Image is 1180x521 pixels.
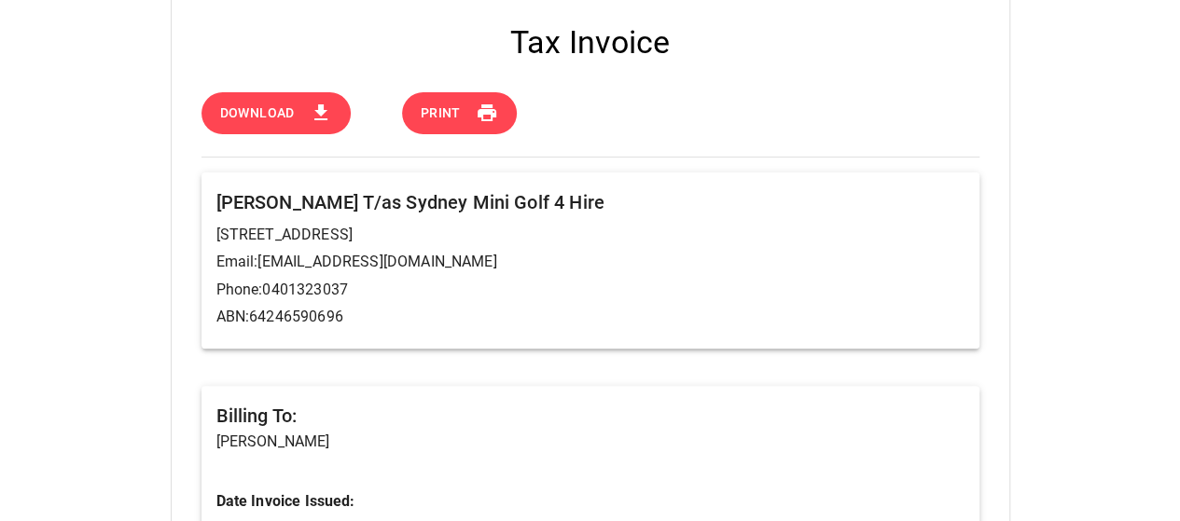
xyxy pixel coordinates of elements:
p: [STREET_ADDRESS] [216,224,965,246]
button: Download [201,92,351,134]
p: Phone: 0401323037 [216,279,965,301]
h6: [PERSON_NAME] T/as Sydney Mini Golf 4 Hire [216,187,965,217]
p: Email: [EMAIL_ADDRESS][DOMAIN_NAME] [216,251,965,273]
p: ABN: 64246590696 [216,306,965,328]
button: Print [402,92,517,134]
span: Print [421,102,461,125]
b: Date Invoice Issued: [216,492,355,510]
h4: Tax Invoice [201,23,979,62]
span: Download [220,102,295,125]
p: [PERSON_NAME] [216,431,965,453]
h6: Billing To: [216,401,965,431]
